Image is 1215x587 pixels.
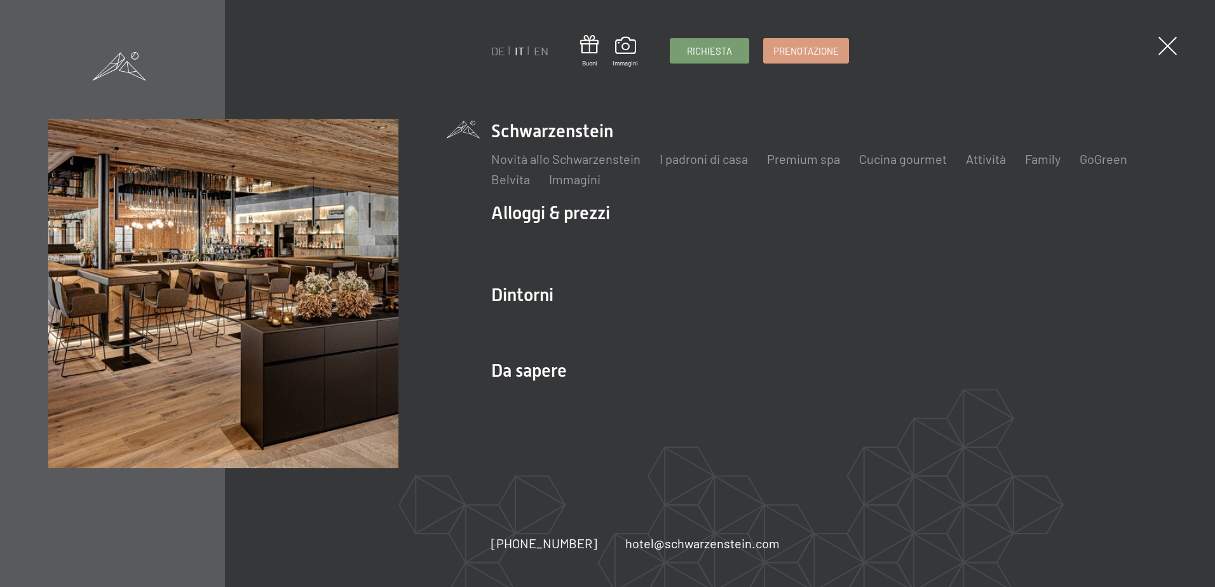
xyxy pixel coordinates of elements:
[491,44,505,58] a: DE
[660,151,748,166] a: I padroni di casa
[966,151,1006,166] a: Attività
[580,58,599,67] span: Buoni
[549,172,601,187] a: Immagini
[859,151,947,166] a: Cucina gourmet
[534,44,548,58] a: EN
[613,58,638,67] span: Immagini
[764,39,848,63] a: Prenotazione
[1025,151,1061,166] a: Family
[773,44,839,58] span: Prenotazione
[767,151,840,166] a: Premium spa
[625,534,780,552] a: hotel@schwarzenstein.com
[491,536,597,551] span: [PHONE_NUMBER]
[491,534,597,552] a: [PHONE_NUMBER]
[687,44,732,58] span: Richiesta
[580,35,599,67] a: Buoni
[515,44,524,58] a: IT
[613,37,638,67] a: Immagini
[491,172,530,187] a: Belvita
[1080,151,1127,166] a: GoGreen
[670,39,749,63] a: Richiesta
[491,151,641,166] a: Novità allo Schwarzenstein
